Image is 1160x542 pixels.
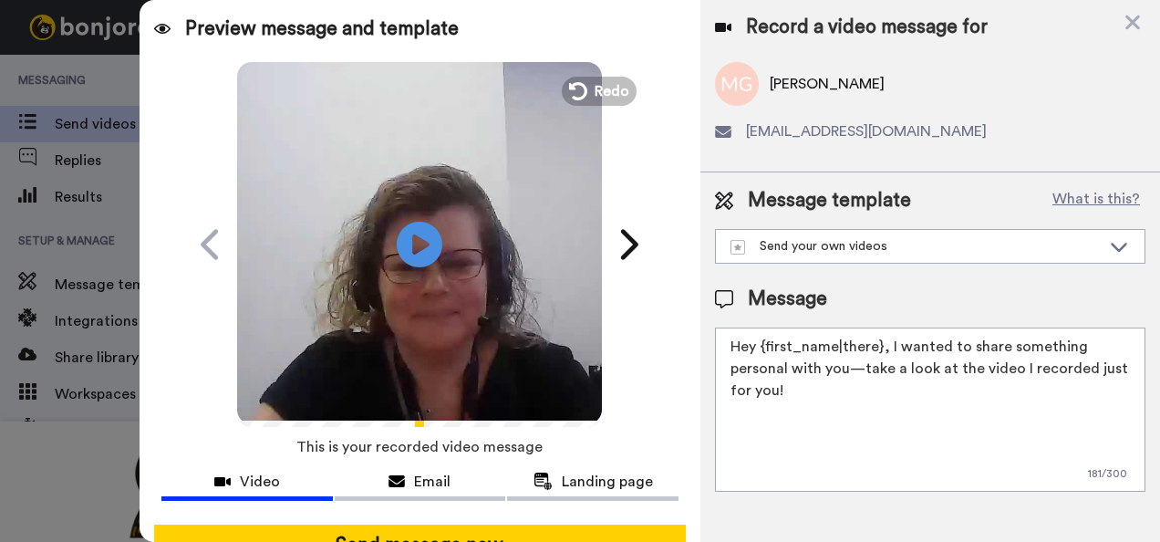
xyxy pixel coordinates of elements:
[1047,187,1145,214] button: What is this?
[27,36,337,99] div: message notification from Amy, 1d ago. Hi Claire, We hope you and your customers have been having...
[240,471,280,493] span: Video
[562,471,653,493] span: Landing page
[296,427,543,467] span: This is your recorded video message
[41,53,70,82] img: Profile image for Amy
[748,187,911,214] span: Message template
[414,471,451,493] span: Email
[715,328,1145,492] textarea: Hey {first_name|there}, I wanted to share something personal with you—take a look at the video I ...
[746,120,987,142] span: [EMAIL_ADDRESS][DOMAIN_NAME]
[748,286,827,313] span: Message
[79,68,276,85] p: Message from Amy, sent 1d ago
[730,240,745,255] img: demo-template.svg
[79,50,276,68] p: Hi [PERSON_NAME], We hope you and your customers have been having a great time with [PERSON_NAME]...
[730,237,1101,255] div: Send your own videos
